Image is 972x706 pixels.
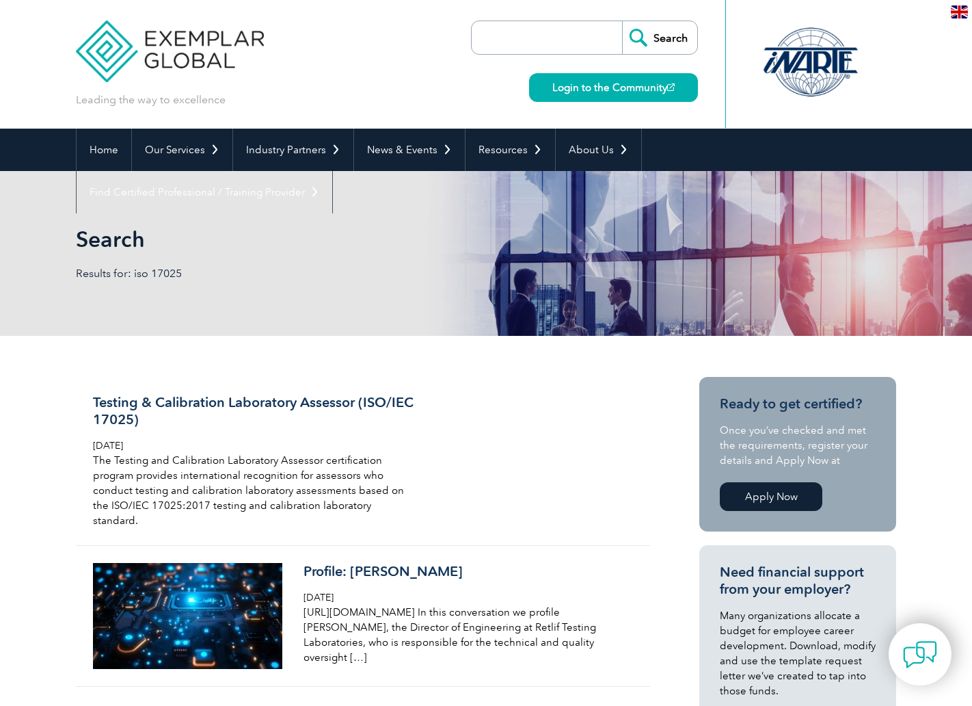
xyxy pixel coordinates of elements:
[93,453,417,528] p: The Testing and Calibration Laboratory Assessor certification program provides international reco...
[77,129,131,171] a: Home
[720,423,876,468] p: Once you’ve checked and met the requirements, register your details and Apply Now at
[529,73,698,102] a: Login to the Community
[303,592,334,603] span: [DATE]
[667,83,675,91] img: open_square.png
[720,608,876,698] p: Many organizations allocate a budget for employee career development. Download, modify and use th...
[76,546,650,687] a: Profile: [PERSON_NAME] [DATE] [URL][DOMAIN_NAME] In this conversation we profile [PERSON_NAME], t...
[303,563,627,580] h3: Profile: [PERSON_NAME]
[951,5,968,18] img: en
[903,638,937,672] img: contact-chat.png
[233,129,353,171] a: Industry Partners
[720,395,876,413] h3: Ready to get certified?
[465,129,555,171] a: Resources
[77,171,332,213] a: Find Certified Professional / Training Provider
[76,266,486,281] p: Results for: iso 17025
[93,394,417,428] h3: Testing & Calibration Laboratory Assessor (ISO/IEC 17025)
[93,440,123,452] span: [DATE]
[720,564,876,598] h3: Need financial support from your employer?
[93,563,282,669] img: ai-generated-8952416_1280-300x168.jpg
[556,129,641,171] a: About Us
[76,377,650,546] a: Testing & Calibration Laboratory Assessor (ISO/IEC 17025) [DATE] The Testing and Calibration Labo...
[132,129,232,171] a: Our Services
[303,605,627,665] p: [URL][DOMAIN_NAME] In this conversation we profile [PERSON_NAME], the Director of Engineering at ...
[720,482,822,511] a: Apply Now
[76,92,226,107] p: Leading the way to excellence
[622,21,697,54] input: Search
[76,226,601,252] h1: Search
[354,129,465,171] a: News & Events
